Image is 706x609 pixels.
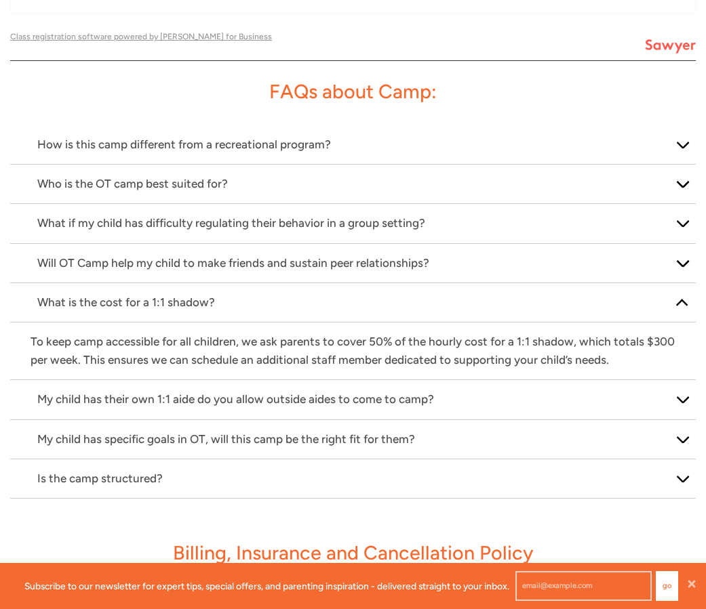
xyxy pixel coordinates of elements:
p: To keep camp accessible for all children, we ask parents to cover 50% of the hourly cost for a 1:... [31,333,686,369]
p: What is the cost for a 1:1 shadow? [37,293,669,312]
input: email@example.com [515,571,652,601]
p: My child has their own 1:1 aide do you allow outside aides to come to camp? [37,390,669,408]
p: Will OT Camp help my child to make friends and sustain peer relationships? [37,254,669,272]
img: Class Registration Software Powered By Sawyer for Business [645,39,696,54]
h1: FAQs about Camp: [10,78,696,105]
h1: Billing, Insurance and Cancellation Policy [20,539,686,566]
button: Go [656,571,678,601]
p: Who is the OT camp best suited for? [37,175,669,193]
a: Class registration software powered by [PERSON_NAME] for Business [10,20,353,54]
p: What if my child has difficulty regulating their behavior in a group setting? [37,214,669,232]
p: Subscribe to our newsletter for expert tips, special offers, and parenting inspiration - delivere... [24,579,509,593]
p: How is this camp different from a recreational program? [37,135,669,154]
p: Is the camp structured? [37,469,669,488]
p: My child has specific goals in OT, will this camp be the right fit for them? [37,430,669,448]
